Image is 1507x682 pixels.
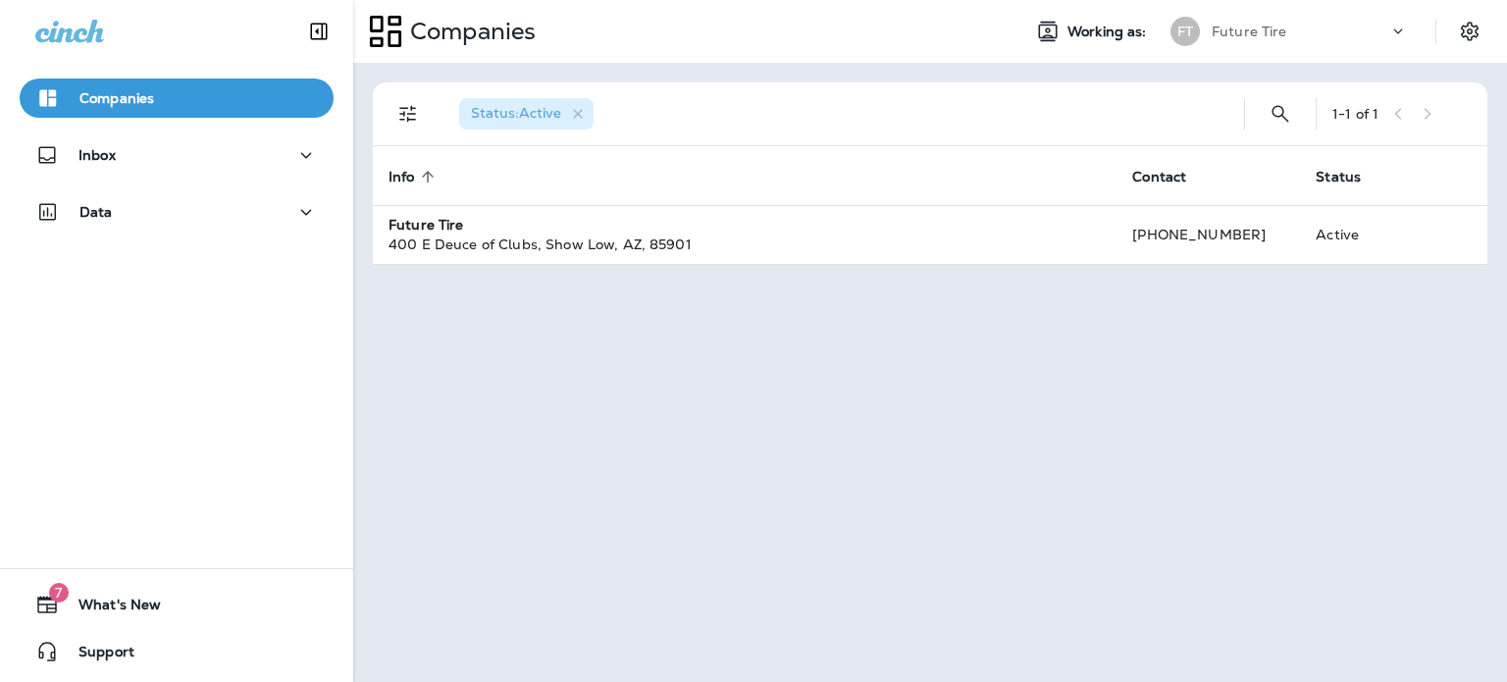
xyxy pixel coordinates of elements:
[78,147,116,163] p: Inbox
[20,135,334,175] button: Inbox
[1452,14,1487,49] button: Settings
[1067,24,1151,40] span: Working as:
[1261,94,1300,133] button: Search Companies
[459,98,594,130] div: Status:Active
[291,12,346,51] button: Collapse Sidebar
[79,204,113,220] p: Data
[1212,24,1287,39] p: Future Tire
[20,79,334,118] button: Companies
[1300,205,1413,264] td: Active
[389,216,464,234] strong: Future Tire
[1170,17,1200,46] div: FT
[471,104,561,122] span: Status : Active
[20,585,334,624] button: 7What's New
[389,94,428,133] button: Filters
[1316,168,1386,185] span: Status
[49,583,69,603] span: 7
[20,192,334,232] button: Data
[1132,168,1212,185] span: Contact
[389,168,441,185] span: Info
[1316,169,1361,185] span: Status
[402,17,536,46] p: Companies
[59,644,134,667] span: Support
[389,235,1101,254] div: 400 E Deuce of Clubs , Show Low , AZ , 85901
[59,597,161,620] span: What's New
[20,632,334,671] button: Support
[1132,169,1186,185] span: Contact
[79,90,154,106] p: Companies
[389,169,415,185] span: Info
[1332,106,1378,122] div: 1 - 1 of 1
[1117,205,1300,264] td: [PHONE_NUMBER]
